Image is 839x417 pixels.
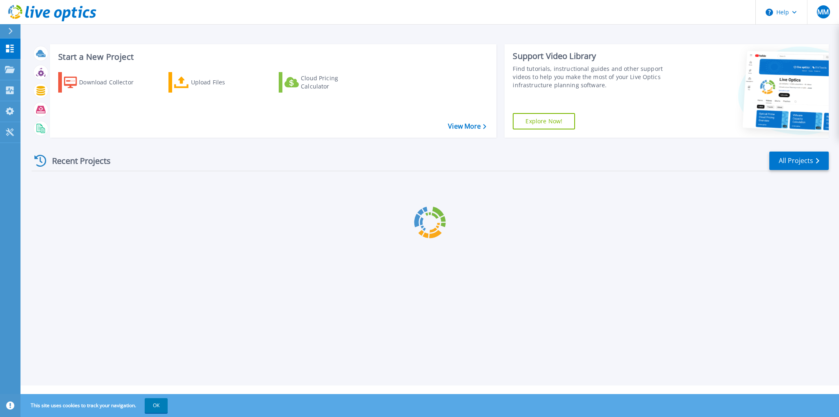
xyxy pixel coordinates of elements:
[817,9,829,15] span: MM
[769,152,829,170] a: All Projects
[32,151,122,171] div: Recent Projects
[513,113,575,129] a: Explore Now!
[168,72,260,93] a: Upload Files
[448,122,486,130] a: View More
[58,52,486,61] h3: Start a New Project
[23,398,168,413] span: This site uses cookies to track your navigation.
[513,65,678,89] div: Find tutorials, instructional guides and other support videos to help you make the most of your L...
[279,72,370,93] a: Cloud Pricing Calculator
[145,398,168,413] button: OK
[513,51,678,61] div: Support Video Library
[79,74,145,91] div: Download Collector
[191,74,257,91] div: Upload Files
[58,72,150,93] a: Download Collector
[301,74,366,91] div: Cloud Pricing Calculator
